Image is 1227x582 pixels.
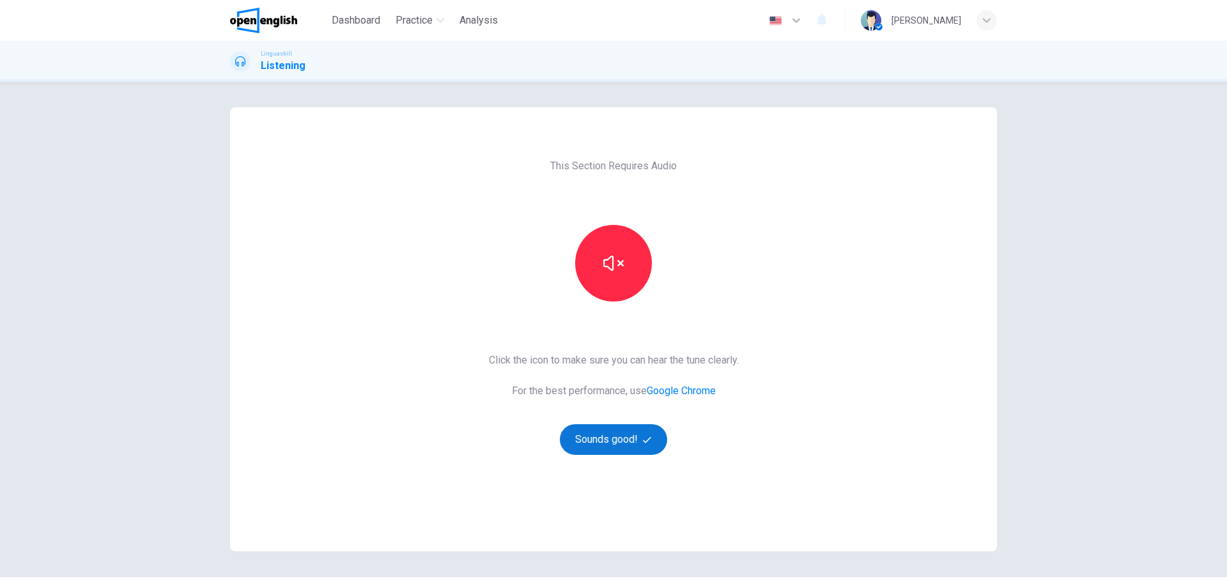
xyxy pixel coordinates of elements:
button: Dashboard [327,9,385,32]
span: Practice [396,13,433,28]
span: Analysis [459,13,498,28]
span: This Section Requires Audio [550,158,677,174]
button: Sounds good! [560,424,667,455]
button: Practice [390,9,449,32]
img: Profile picture [861,10,881,31]
h1: Listening [261,58,305,73]
button: Analysis [454,9,503,32]
span: Click the icon to make sure you can hear the tune clearly. [489,353,739,368]
a: OpenEnglish logo [230,8,327,33]
a: Google Chrome [647,385,716,397]
span: For the best performance, use [489,383,739,399]
img: OpenEnglish logo [230,8,297,33]
span: Linguaskill [261,49,292,58]
div: [PERSON_NAME] [891,13,961,28]
span: Dashboard [332,13,380,28]
img: en [768,16,783,26]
